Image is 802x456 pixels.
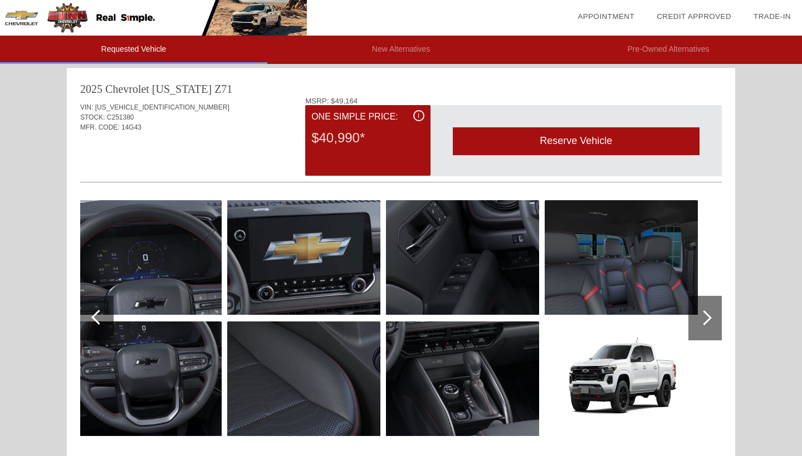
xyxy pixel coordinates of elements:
[311,123,424,152] div: $40,990*
[121,123,141,131] span: 14G43
[578,12,634,21] a: Appointment
[418,112,419,120] span: i
[267,36,535,64] li: New Alternatives
[535,36,802,64] li: Pre-Owned Alternatives
[80,113,105,121] span: STOCK:
[305,97,722,105] div: MSRP: $49,164
[80,103,93,111] span: VIN:
[754,12,791,21] a: Trade-In
[453,127,700,155] div: Reserve Vehicle
[214,81,232,97] div: Z71
[545,200,698,315] img: 48.jpg
[107,113,134,121] span: C251380
[386,321,539,436] img: 47.jpg
[227,200,380,315] img: 44.jpg
[80,123,120,131] span: MFR. CODE:
[69,200,222,315] img: 42.jpg
[227,321,380,436] img: 45.jpg
[95,103,229,111] span: [US_VEHICLE_IDENTIFICATION_NUMBER]
[69,321,222,436] img: 43.jpg
[386,200,539,315] img: 46.jpg
[545,321,698,436] img: 1.jpg
[80,149,722,167] div: Quoted on [DATE] 9:41:22 AM
[80,81,212,97] div: 2025 Chevrolet [US_STATE]
[311,110,424,123] div: One Simple Price:
[657,12,731,21] a: Credit Approved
